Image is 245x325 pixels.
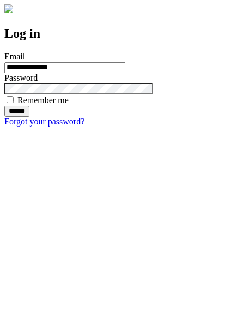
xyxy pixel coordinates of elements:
a: Forgot your password? [4,117,84,126]
img: logo-4e3dc11c47720685a147b03b5a06dd966a58ff35d612b21f08c02c0306f2b779.png [4,4,13,13]
h2: Log in [4,26,241,41]
label: Remember me [17,95,69,105]
label: Email [4,52,25,61]
label: Password [4,73,38,82]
